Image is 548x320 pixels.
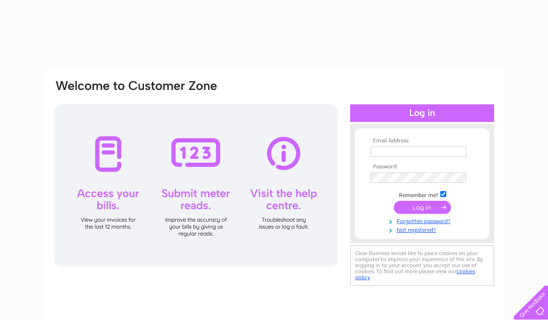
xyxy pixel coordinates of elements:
[355,268,475,281] a: cookies policy
[368,190,476,199] td: Remember me?
[350,245,494,286] div: Clear Business would like to place cookies on your computer to improve your experience of the sit...
[368,138,476,144] th: Email Address:
[394,201,451,214] input: Submit
[368,164,476,170] th: Password:
[371,225,476,234] a: Not registered?
[371,216,476,225] a: Forgotten password?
